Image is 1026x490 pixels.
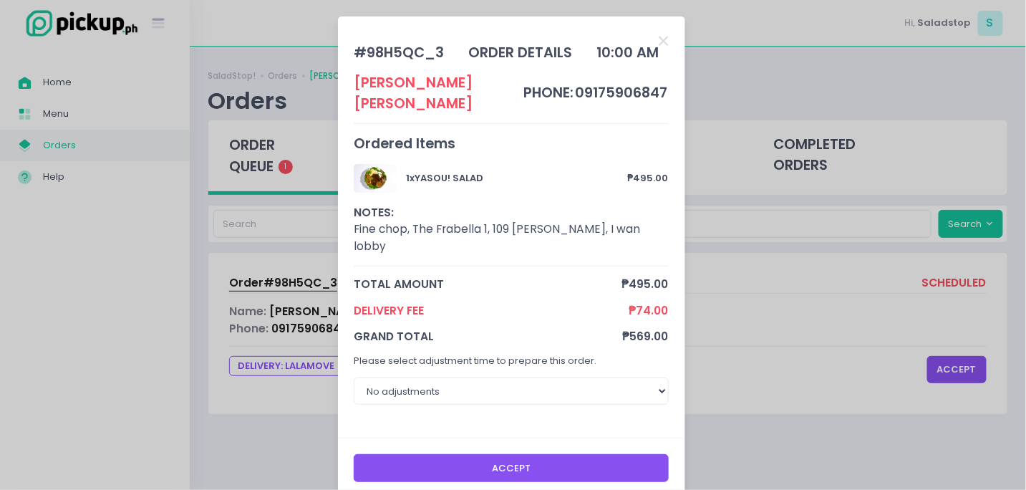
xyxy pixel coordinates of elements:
span: 09175906847 [576,83,668,102]
div: [PERSON_NAME] [PERSON_NAME] [354,72,523,115]
span: ₱495.00 [622,276,669,292]
td: phone: [523,72,575,115]
span: Delivery Fee [354,302,629,319]
span: grand total [354,328,623,345]
span: ₱74.00 [629,302,669,319]
p: Please select adjustment time to prepare this order. [354,354,669,368]
div: 10:00 AM [597,42,659,63]
div: order details [469,42,573,63]
button: Close [659,33,669,47]
span: total amount [354,276,622,292]
button: Accept [354,454,669,481]
div: # 98H5QC_3 [354,42,444,63]
span: ₱569.00 [623,328,669,345]
div: Ordered Items [354,133,669,154]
